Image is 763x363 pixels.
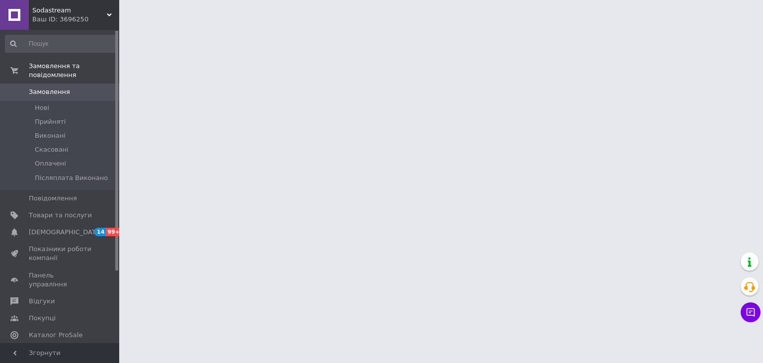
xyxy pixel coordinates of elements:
[35,159,66,168] span: Оплачені
[35,131,66,140] span: Виконані
[29,245,92,263] span: Показники роботи компанії
[29,88,70,96] span: Замовлення
[35,145,69,154] span: Скасовані
[35,117,66,126] span: Прийняті
[35,174,108,182] span: Післяплата Виконано
[29,228,102,237] span: [DEMOGRAPHIC_DATA]
[94,228,106,236] span: 14
[5,35,117,53] input: Пошук
[32,6,107,15] span: Sodastream
[35,103,49,112] span: Нові
[32,15,119,24] div: Ваш ID: 3696250
[106,228,122,236] span: 99+
[29,211,92,220] span: Товари та послуги
[29,297,55,306] span: Відгуки
[29,62,119,80] span: Замовлення та повідомлення
[29,194,77,203] span: Повідомлення
[741,302,761,322] button: Чат з покупцем
[29,331,82,340] span: Каталог ProSale
[29,271,92,289] span: Панель управління
[29,314,56,323] span: Покупці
